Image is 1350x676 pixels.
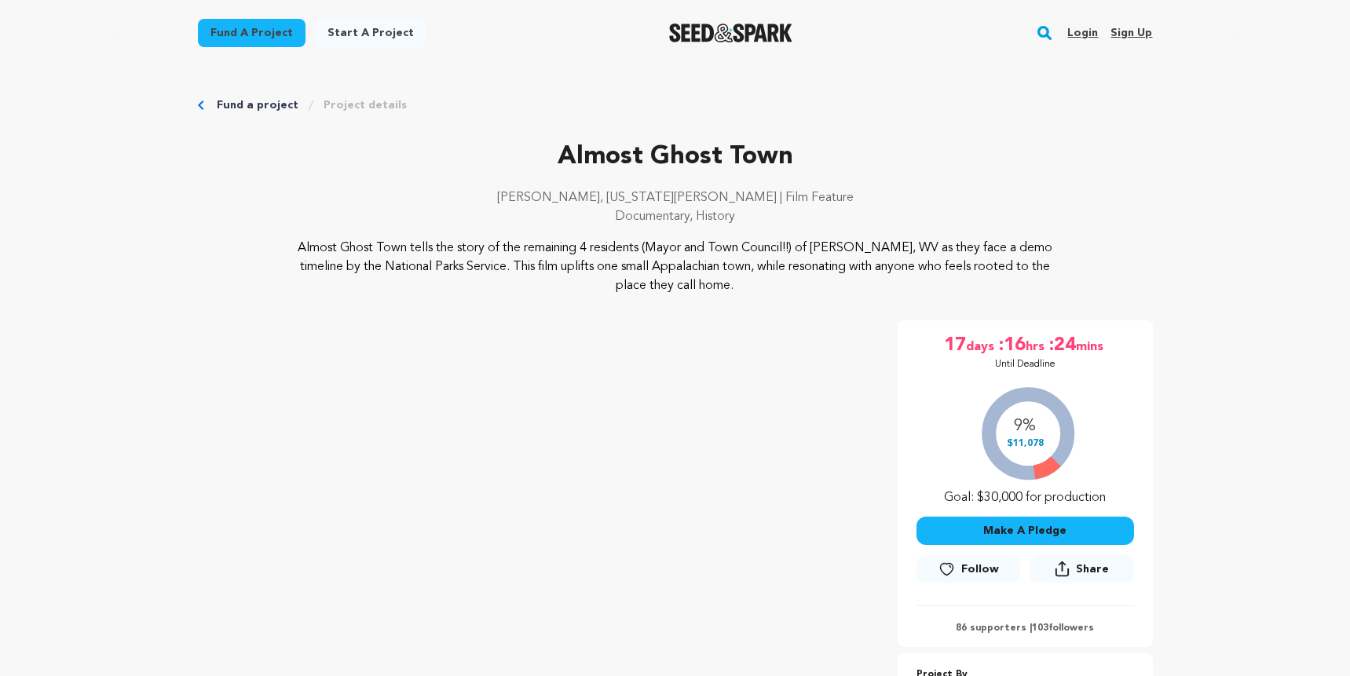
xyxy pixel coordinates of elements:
[1076,561,1109,577] span: Share
[669,24,792,42] a: Seed&Spark Homepage
[966,333,997,358] span: days
[1076,333,1107,358] span: mins
[916,622,1134,634] p: 86 supporters | followers
[198,138,1153,176] p: Almost Ghost Town
[916,517,1134,545] button: Make A Pledge
[1110,20,1152,46] a: Sign up
[916,555,1020,583] a: Follow
[198,188,1153,207] p: [PERSON_NAME], [US_STATE][PERSON_NAME] | Film Feature
[995,358,1055,371] p: Until Deadline
[315,19,426,47] a: Start a project
[944,333,966,358] span: 17
[217,97,298,113] a: Fund a project
[1067,20,1098,46] a: Login
[198,207,1153,226] p: Documentary, History
[669,24,792,42] img: Seed&Spark Logo Dark Mode
[1030,554,1133,583] button: Share
[961,561,999,577] span: Follow
[293,239,1057,295] p: Almost Ghost Town tells the story of the remaining 4 residents (Mayor and Town Council!!) of [PER...
[1048,333,1076,358] span: :24
[198,97,1153,113] div: Breadcrumb
[1030,554,1133,590] span: Share
[198,19,305,47] a: Fund a project
[997,333,1026,358] span: :16
[324,97,407,113] a: Project details
[1032,623,1048,633] span: 103
[1026,333,1048,358] span: hrs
